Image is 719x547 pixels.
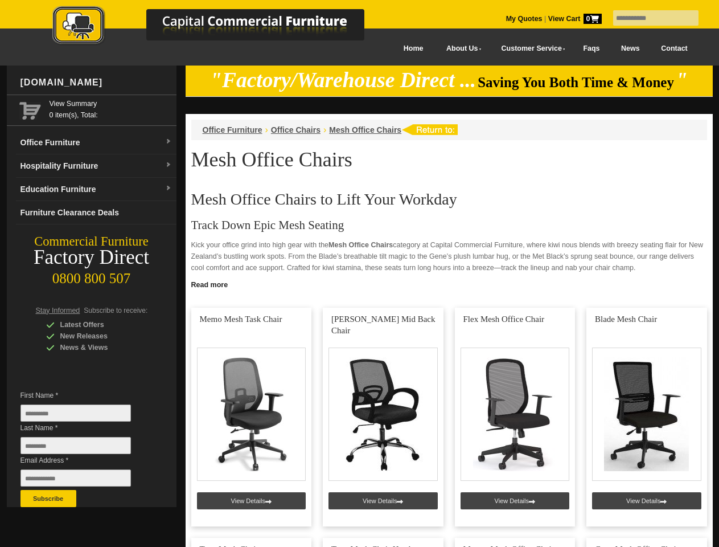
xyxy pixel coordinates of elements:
h2: Mesh Office Chairs to Lift Your Workday [191,191,707,208]
a: Click to read more [186,276,713,291]
em: " [676,68,688,92]
span: Subscribe to receive: [84,307,147,315]
a: Office Furniture [203,125,262,134]
span: Stay Informed [36,307,80,315]
a: Contact [650,36,698,62]
a: Mesh Office Chairs [329,125,401,134]
a: Furniture Clearance Deals [16,201,176,224]
a: Education Furnituredropdown [16,178,176,201]
li: › [265,124,268,136]
div: 0800 800 507 [7,265,176,287]
strong: View Cart [548,15,602,23]
img: dropdown [165,162,172,169]
a: Office Furnituredropdown [16,131,176,154]
em: "Factory/Warehouse Direct ... [210,68,476,92]
span: 0 [584,14,602,24]
span: First Name * [20,390,148,401]
input: Last Name * [20,437,131,454]
strong: Mesh Office Chairs [328,241,393,249]
a: Capital Commercial Furniture Logo [21,6,420,51]
div: News & Views [46,342,154,353]
a: Faqs [573,36,611,62]
img: dropdown [165,185,172,192]
div: Factory Direct [7,250,176,266]
input: First Name * [20,405,131,422]
a: View Summary [50,98,172,109]
p: Kick your office grind into high gear with the category at Capital Commercial Furniture, where ki... [191,239,707,273]
span: Saving You Both Time & Money [478,75,674,90]
a: My Quotes [506,15,543,23]
a: Hospitality Furnituredropdown [16,154,176,178]
a: Office Chairs [271,125,321,134]
img: Capital Commercial Furniture Logo [21,6,420,47]
div: New Releases [46,330,154,342]
img: dropdown [165,138,172,145]
input: Email Address * [20,470,131,487]
h3: Track Down Epic Mesh Seating [191,219,707,231]
div: [DOMAIN_NAME] [16,66,176,100]
button: Subscribe [20,490,76,507]
a: About Us [434,36,488,62]
a: View Cart0 [546,15,601,23]
span: Email Address * [20,455,148,466]
span: Last Name * [20,422,148,434]
img: return to [401,124,458,135]
a: Customer Service [488,36,572,62]
div: Commercial Furniture [7,234,176,250]
li: › [323,124,326,136]
div: Latest Offers [46,319,154,330]
h1: Mesh Office Chairs [191,149,707,170]
a: News [610,36,650,62]
span: 0 item(s), Total: [50,98,172,119]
